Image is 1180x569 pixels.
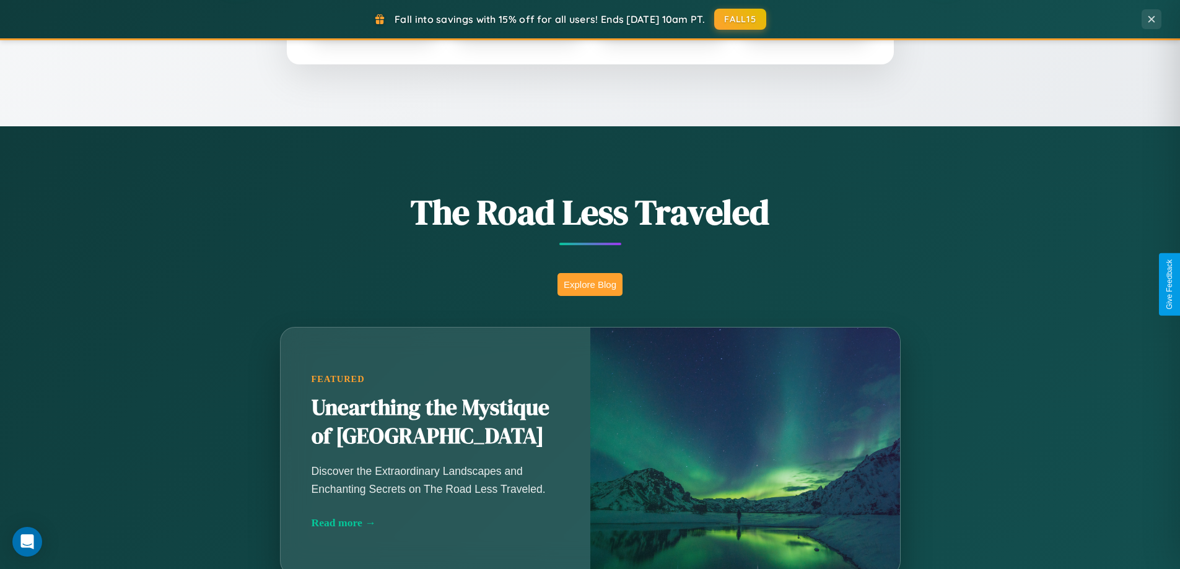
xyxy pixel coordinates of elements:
div: Open Intercom Messenger [12,527,42,557]
h1: The Road Less Traveled [219,188,962,236]
span: Fall into savings with 15% off for all users! Ends [DATE] 10am PT. [395,13,705,25]
p: Discover the Extraordinary Landscapes and Enchanting Secrets on The Road Less Traveled. [312,463,559,497]
button: Explore Blog [557,273,623,296]
div: Featured [312,374,559,384]
div: Read more → [312,516,559,529]
h2: Unearthing the Mystique of [GEOGRAPHIC_DATA] [312,394,559,451]
button: FALL15 [714,9,766,30]
div: Give Feedback [1165,259,1174,310]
